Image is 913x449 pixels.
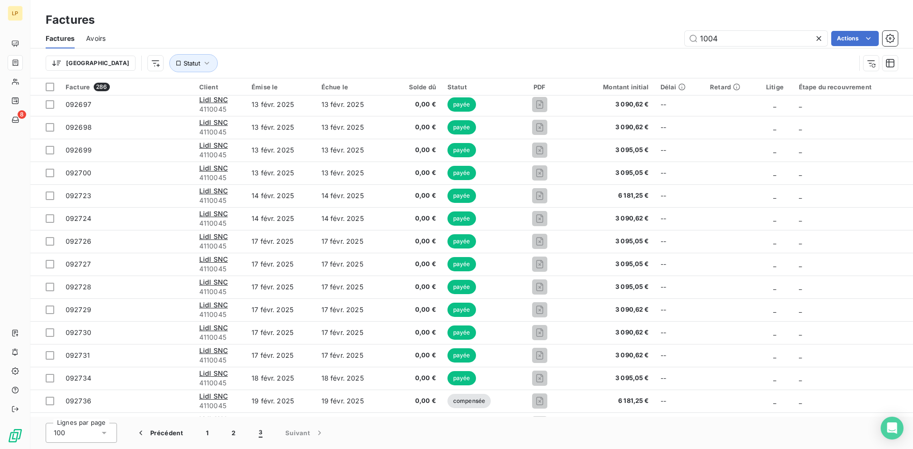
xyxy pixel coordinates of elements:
span: Lidl SNC [199,187,228,195]
div: LP [8,6,23,21]
td: -- [655,276,705,298]
span: _ [773,260,776,268]
span: 3 095,05 € [574,282,649,292]
td: 19 févr. 2025 [316,390,386,412]
div: Retard [710,83,751,91]
span: 8 [18,110,26,119]
span: 0,00 € [391,282,436,292]
span: Lidl SNC [199,415,228,423]
div: Open Intercom Messenger [881,417,903,439]
span: Lidl SNC [199,392,228,400]
span: 4110045 [199,287,240,296]
span: _ [773,214,776,222]
span: 3 090,62 € [574,328,649,337]
td: 13 févr. 2025 [246,162,316,184]
span: payée [447,234,476,248]
span: 092699 [66,146,92,154]
span: Lidl SNC [199,96,228,104]
td: 17 févr. 2025 [246,253,316,276]
button: Statut [169,54,218,72]
span: 286 [94,83,109,91]
div: Échue le [321,83,380,91]
span: 3 [259,428,262,438]
span: 092697 [66,100,91,108]
td: -- [655,162,705,184]
td: -- [655,253,705,276]
span: 092731 [66,351,90,359]
td: 17 févr. 2025 [246,230,316,253]
span: _ [773,374,776,382]
span: _ [799,169,802,177]
div: Émise le [252,83,310,91]
span: 0,00 € [391,305,436,315]
span: _ [799,100,802,108]
td: -- [655,116,705,139]
span: Lidl SNC [199,346,228,354]
span: _ [799,283,802,291]
span: 092729 [66,306,91,314]
span: 092698 [66,123,92,131]
button: 1 [194,423,220,443]
span: Lidl SNC [199,210,228,218]
td: -- [655,230,705,253]
td: 17 févr. 2025 [316,230,386,253]
span: 0,00 € [391,237,436,246]
span: _ [773,146,776,154]
span: 0,00 € [391,145,436,155]
span: 6 181,25 € [574,396,649,406]
span: 100 [54,428,65,438]
td: -- [655,184,705,207]
td: 14 févr. 2025 [246,184,316,207]
span: payée [447,189,476,203]
span: _ [773,283,776,291]
td: 13 févr. 2025 [246,93,316,116]
span: _ [799,214,802,222]
span: _ [799,351,802,359]
td: 14 févr. 2025 [246,207,316,230]
span: _ [799,328,802,336]
td: 17 févr. 2025 [316,298,386,321]
td: 20 févr. 2025 [246,412,316,435]
button: Suivant [274,423,336,443]
span: 0,00 € [391,396,436,406]
td: -- [655,207,705,230]
div: Solde dû [391,83,436,91]
span: 4110045 [199,105,240,114]
td: 14 févr. 2025 [316,207,386,230]
span: _ [799,374,802,382]
span: 3 090,62 € [574,351,649,360]
td: 13 févr. 2025 [246,139,316,162]
span: payée [447,166,476,180]
span: _ [773,123,776,131]
span: payée [447,303,476,317]
button: Actions [831,31,879,46]
span: 3 090,62 € [574,214,649,223]
span: 4110045 [199,150,240,160]
span: 4110045 [199,219,240,228]
span: 4110045 [199,333,240,342]
td: -- [655,344,705,367]
span: _ [799,191,802,200]
td: 17 févr. 2025 [316,276,386,298]
td: 17 févr. 2025 [316,253,386,276]
input: Rechercher [685,31,827,46]
h3: Factures [46,11,95,29]
span: 0,00 € [391,214,436,223]
span: Lidl SNC [199,118,228,126]
span: _ [799,260,802,268]
span: payée [447,211,476,226]
span: 092727 [66,260,91,268]
span: 4110045 [199,264,240,274]
td: 13 févr. 2025 [316,162,386,184]
td: 18 févr. 2025 [246,367,316,390]
button: 3 [247,423,274,443]
span: compensée [447,394,491,408]
div: PDF [516,83,563,91]
span: 0,00 € [391,123,436,132]
span: Lidl SNC [199,324,228,332]
span: 0,00 € [391,351,436,360]
div: Statut [447,83,505,91]
span: payée [447,257,476,271]
span: 3 090,62 € [574,100,649,109]
span: 4110045 [199,310,240,319]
